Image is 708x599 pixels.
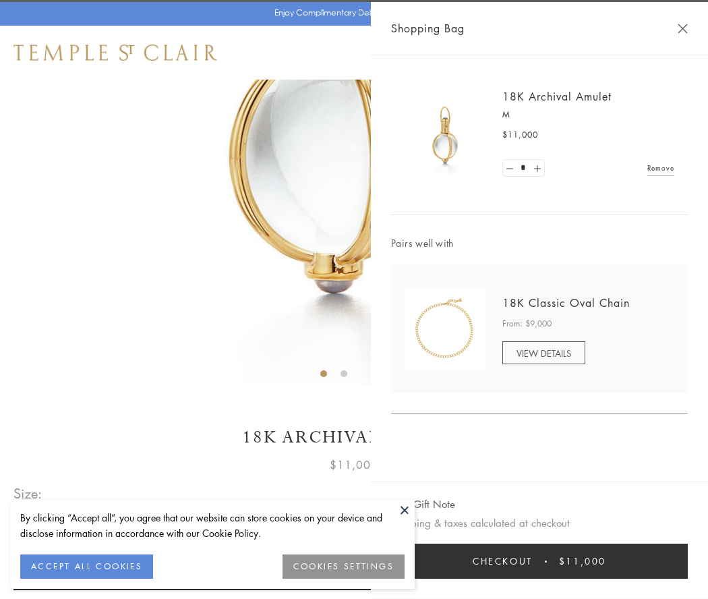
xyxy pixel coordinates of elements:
[274,6,427,20] p: Enjoy Complimentary Delivery & Returns
[502,317,552,331] span: From: $9,000
[502,89,612,104] a: 18K Archival Amulet
[405,288,485,369] img: N88865-OV18
[391,20,465,37] span: Shopping Bag
[502,295,630,310] a: 18K Classic Oval Chain
[517,347,571,360] span: VIEW DETAILS
[473,554,533,569] span: Checkout
[502,128,538,142] span: $11,000
[391,235,688,251] span: Pairs well with
[20,554,153,579] button: ACCEPT ALL COOKIES
[678,24,688,34] button: Close Shopping Bag
[391,496,455,513] button: Add Gift Note
[391,515,688,532] p: Shipping & taxes calculated at checkout
[13,45,217,61] img: Temple St. Clair
[13,426,695,449] h1: 18K Archival Amulet
[502,108,674,121] p: M
[391,544,688,579] button: Checkout $11,000
[647,161,674,175] a: Remove
[20,510,405,541] div: By clicking “Accept all”, you agree that our website can store cookies on your device and disclos...
[13,482,43,505] span: Size:
[559,554,606,569] span: $11,000
[503,160,517,177] a: Set quantity to 0
[405,94,485,175] img: 18K Archival Amulet
[283,554,405,579] button: COOKIES SETTINGS
[330,456,378,474] span: $11,000
[502,341,585,364] a: VIEW DETAILS
[530,160,543,177] a: Set quantity to 2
